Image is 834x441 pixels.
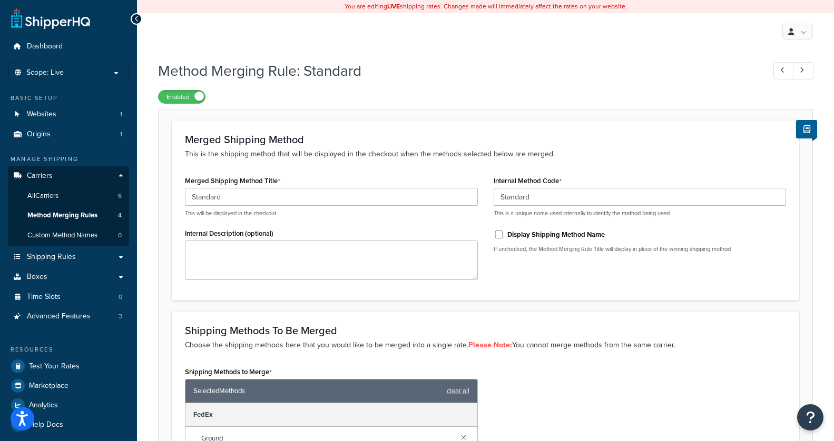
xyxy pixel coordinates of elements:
a: Test Your Rates [8,357,129,376]
a: Next Record [793,62,813,79]
span: 4 [118,211,122,220]
li: Time Slots [8,287,129,307]
span: Carriers [27,172,53,181]
span: Analytics [29,401,58,410]
p: This is the shipping method that will be displayed in the checkout when the methods selected belo... [185,148,786,160]
div: FedEx [185,403,477,427]
button: Open Resource Center [797,404,823,430]
span: 1 [120,110,122,119]
h1: Method Merging Rule: Standard [158,61,754,81]
span: Advanced Features [27,312,91,321]
a: Dashboard [8,37,129,56]
li: Websites [8,105,129,124]
p: This will be displayed in the checkout [185,209,478,217]
p: Choose the shipping methods here that you would like to be merged into a single rate. You cannot ... [185,339,786,351]
span: 6 [118,192,122,201]
span: Selected Methods [193,384,441,398]
span: Time Slots [27,293,61,302]
span: Test Your Rates [29,362,80,371]
h3: Shipping Methods To Be Merged [185,325,786,336]
div: Basic Setup [8,94,129,103]
li: Carriers [8,166,129,246]
span: 0 [118,231,122,240]
div: Manage Shipping [8,155,129,164]
span: All Carriers [27,192,58,201]
span: 3 [119,312,122,321]
li: Custom Method Names [8,226,129,245]
span: 1 [120,130,122,139]
h3: Merged Shipping Method [185,134,786,145]
b: LIVE [387,2,400,11]
span: 0 [119,293,122,302]
span: Boxes [27,273,47,282]
strong: Please Note: [468,339,512,350]
span: Method Merging Rules [27,211,97,220]
li: Origins [8,125,129,144]
a: Carriers [8,166,129,186]
a: Time Slots0 [8,287,129,307]
label: Merged Shipping Method Title [185,177,280,185]
a: Marketplace [8,376,129,395]
span: Origins [27,130,51,139]
a: Custom Method Names0 [8,226,129,245]
span: Help Docs [29,420,63,429]
label: Internal Description (optional) [185,229,273,237]
p: This is a unique name used internally to identify the method being used [494,209,787,217]
a: AllCarriers6 [8,186,129,206]
button: Show Help Docs [796,120,817,138]
label: Shipping Methods to Merge [185,368,272,376]
span: Custom Method Names [27,231,97,240]
label: Display Shipping Method Name [507,230,605,239]
span: Dashboard [27,42,63,51]
div: Resources [8,345,129,354]
a: Advanced Features3 [8,307,129,326]
p: If unchecked, the Method Merging Rule Title will display in place of the winning shipping method [494,245,787,253]
li: Advanced Features [8,307,129,326]
a: Method Merging Rules4 [8,206,129,225]
a: Boxes [8,267,129,287]
a: Shipping Rules [8,247,129,267]
a: clear all [447,384,469,398]
li: Method Merging Rules [8,206,129,225]
label: Enabled [159,91,205,103]
label: Internal Method Code [494,177,562,185]
span: Marketplace [29,382,68,390]
a: Previous Record [773,62,794,79]
span: Shipping Rules [27,253,76,262]
a: Websites1 [8,105,129,124]
span: Scope: Live [26,68,64,77]
a: Origins1 [8,125,129,144]
a: Help Docs [8,415,129,434]
span: Websites [27,110,56,119]
a: Analytics [8,396,129,415]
